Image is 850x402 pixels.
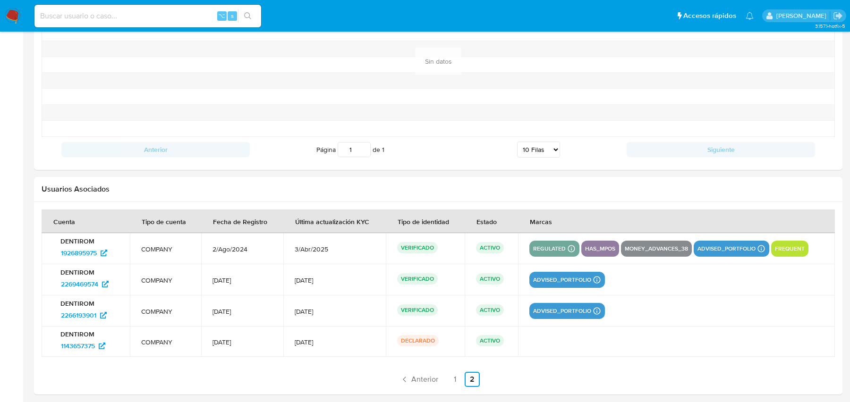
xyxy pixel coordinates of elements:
[218,11,225,20] span: ⌥
[776,11,830,20] p: juan.calo@mercadolibre.com
[683,11,736,21] span: Accesos rápidos
[34,10,261,22] input: Buscar usuario o caso...
[42,184,835,194] h2: Usuarios Asociados
[815,22,845,30] span: 3.157.1-hotfix-5
[231,11,234,20] span: s
[238,9,257,23] button: search-icon
[746,12,754,20] a: Notificaciones
[833,11,843,21] a: Salir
